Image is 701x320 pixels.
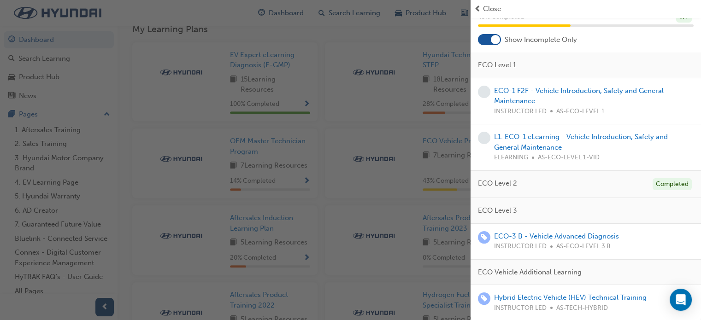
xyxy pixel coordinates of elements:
span: ECO Level 3 [478,205,517,216]
span: AS-ECO-LEVEL 1 [556,106,605,117]
span: INSTRUCTOR LED [494,303,547,314]
span: learningRecordVerb_NONE-icon [478,86,490,98]
span: Close [483,4,501,14]
div: Open Intercom Messenger [670,289,692,311]
span: INSTRUCTOR LED [494,106,547,117]
a: L1. ECO-1 eLearning - Vehicle Introduction, Safety and General Maintenance [494,133,668,151]
div: Completed [653,178,692,191]
span: prev-icon [474,4,481,14]
button: prev-iconClose [474,4,697,14]
a: Hybrid Electric Vehicle (HEV) Technical Training [494,293,647,302]
span: ECO Vehicle Additional Learning [478,267,582,278]
span: AS-ECO-LEVEL 3 B [556,241,611,252]
a: ECO-3 B - Vehicle Advanced Diagnosis [494,232,619,240]
span: ECO Level 2 [478,178,517,189]
a: ECO-1 F2F - Vehicle Introduction, Safety and General Maintenance [494,87,664,105]
span: AS-ECO-LEVEL 1-VID [538,152,600,163]
span: Show Incomplete Only [505,35,577,45]
span: ECO Level 1 [478,60,516,70]
span: AS-TECH-HYBRID [556,303,608,314]
span: learningRecordVerb_ENROLL-icon [478,292,490,305]
span: ELEARNING [494,152,528,163]
span: learningRecordVerb_ENROLL-icon [478,231,490,244]
span: learningRecordVerb_NONE-icon [478,132,490,144]
span: INSTRUCTOR LED [494,241,547,252]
